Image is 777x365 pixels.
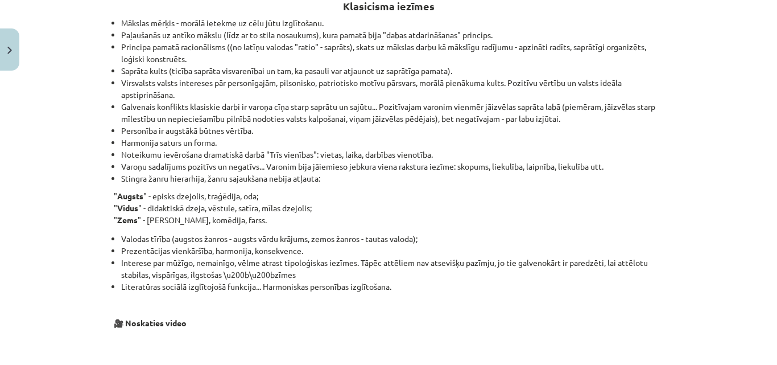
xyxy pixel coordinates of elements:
li: Harmonija saturs un forma. [121,137,663,149]
li: Virsvalsts valsts intereses pār personīgajām, pilsonisko, patriotisko motīvu pārsvars, morālā pie... [121,77,663,101]
li: Mākslas mērķis - morālā ietekme uz cēlu jūtu izglītošanu. [121,17,663,29]
img: icon-close-lesson-0947bae3869378f0d4975bcd49f059093ad1ed9edebbc8119c70593378902aed.svg [7,47,12,54]
li: Saprāta kults (ticība saprāta visvarenībai un tam, ka pasauli var atjaunot uz saprātīga pamata). [121,65,663,77]
li: Interese par mūžīgo, nemainīgo, vēlme atrast tipoloģiskas iezīmes. Tāpēc attēliem nav atsevišķu p... [121,257,663,281]
li: Noteikumu ievērošana dramatiskā darbā "Trīs vienības": vietas, laika, darbības vienotība. [121,149,663,161]
li: Valodas tīrība (augstos žanros - augsts vārdu krājums, zemos žanros - tautas valoda); [121,233,663,245]
p: " " - episks dzejolis, traģēdija, oda; " " - didaktiskā dzeja, vēstule, satīra, mīlas dzejolis; "... [114,190,663,226]
strong: 🎥 Noskaties video [114,318,187,328]
li: Galvenais konflikts klasiskie darbi ir varoņa cīņa starp saprātu un sajūtu... Pozitīvajam varonim... [121,101,663,125]
li: Paļaušanās uz antīko mākslu (līdz ar to stila nosaukums), kura pamatā bija "dabas atdarināšanas" ... [121,29,663,41]
strong: Zems [117,215,138,225]
strong: Augsts [117,191,143,201]
li: Literatūras sociālā izglītojošā funkcija... Harmoniskas personības izglītošana. [121,281,663,293]
li: Personība ir augstākā būtnes vērtība. [121,125,663,137]
li: Stingra žanru hierarhija, žanru sajaukšana nebija atļauta: [121,173,663,184]
li: Prezentācijas vienkāršība, harmonija, konsekvence. [121,245,663,257]
strong: Vidus [117,203,138,213]
li: Principa pamatā racionālisms ((no latīņu valodas "ratio" - saprāts), skats uz mākslas darbu kā mā... [121,41,663,65]
li: Varoņu sadalījums pozitīvs un negatīvs... Varonim bija jāiemieso jebkura viena rakstura iezīme: s... [121,161,663,173]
